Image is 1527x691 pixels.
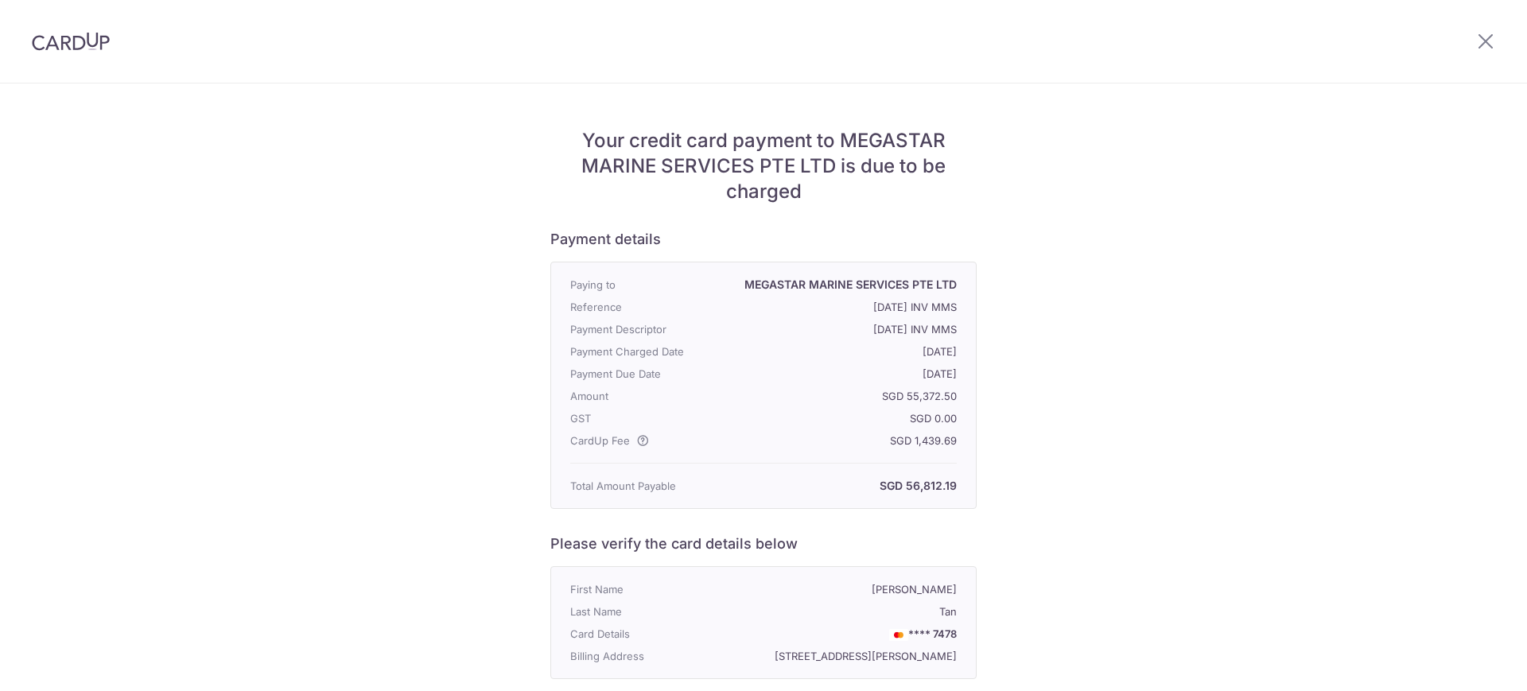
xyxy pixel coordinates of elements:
p: SGD 0.00 [725,409,957,428]
h6: Please verify the card details below [550,534,977,553]
p: Payment Descriptor [570,320,725,339]
span: CardUp Fee [570,431,630,450]
p: SGD 55,372.50 [725,386,957,406]
img: MASTERCARD [889,629,908,640]
p: [PERSON_NAME] [725,580,957,599]
p: MEGASTAR MARINE SERVICES PTE LTD [725,275,957,294]
p: [DATE] INV MMS [725,297,957,316]
img: CardUp [32,32,110,51]
p: Reference [570,297,725,316]
p: Tan [725,602,957,621]
p: Card Details [570,624,725,643]
p: [DATE] INV MMS [725,320,957,339]
p: Last Name [570,602,725,621]
h5: Your credit card payment to MEGASTAR MARINE SERVICES PTE LTD is due to be charged [550,128,977,204]
p: Total Amount Payable [570,476,725,495]
p: [DATE] [725,364,957,383]
p: SGD 56,812.19 [725,476,957,495]
p: Amount [570,386,725,406]
p: Billing Address [570,646,725,666]
p: [STREET_ADDRESS][PERSON_NAME] [725,646,957,666]
p: First Name [570,580,725,599]
p: [DATE] [725,342,957,361]
p: Paying to [570,275,725,294]
h6: Payment details [550,230,977,249]
p: SGD 1,439.69 [725,431,957,450]
p: Payment Charged Date [570,342,725,361]
p: Payment Due Date [570,364,725,383]
p: GST [570,409,725,428]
